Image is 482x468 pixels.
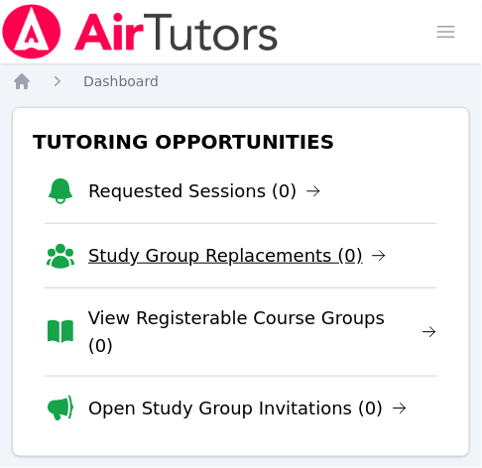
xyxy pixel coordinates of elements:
a: Open Study Group Invitations (0) [88,395,408,422]
a: Study Group Replacements (0) [88,242,387,270]
span: Dashboard [83,73,159,89]
h3: Tutoring Opportunities [29,124,453,160]
a: Requested Sessions (0) [88,177,321,205]
nav: Breadcrumb [12,71,470,91]
a: View Registerable Course Groups (0) [88,304,437,360]
a: Dashboard [83,71,159,91]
